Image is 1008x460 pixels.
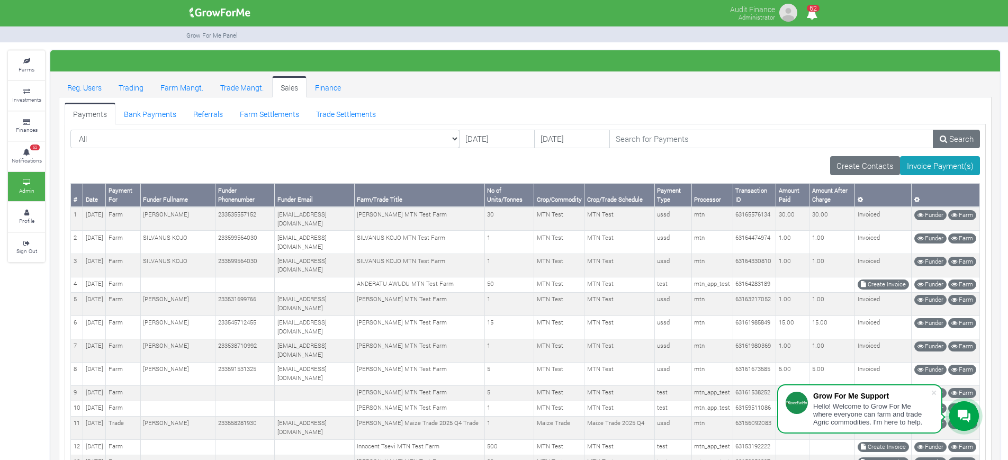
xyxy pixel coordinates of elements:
td: Invoiced [855,207,912,230]
td: [DATE] [83,339,106,362]
td: 63161980369 [733,339,776,362]
td: Invoiced [855,292,912,315]
a: Farm [948,442,976,452]
th: Crop/Trade Schedule [584,184,654,207]
a: Funder [914,442,947,452]
td: 233591531325 [215,362,275,385]
td: Farm [106,401,141,416]
small: Notifications [12,157,42,164]
td: MTN Test [584,362,654,385]
a: Farm [948,341,976,351]
td: 2 [71,231,83,254]
a: Funder [914,318,947,328]
td: Farm [106,339,141,362]
td: [EMAIL_ADDRESS][DOMAIN_NAME] [275,339,354,362]
a: Invoice Payment(s) [900,156,980,175]
td: ussd [654,315,691,339]
td: 1.00 [809,339,855,362]
a: Create Contacts [830,156,901,175]
a: Farm [948,210,976,220]
td: [DATE] [83,362,106,385]
td: Farm [106,292,141,315]
td: 1 [71,207,83,230]
td: [PERSON_NAME] Maize Trade 2025 Q4 Trade [354,416,484,439]
td: MTN Test [584,207,654,230]
td: MTN Test [584,401,654,416]
td: 5 [484,385,534,401]
td: test [654,439,691,455]
a: Sign Out [8,233,45,262]
td: Farm [106,385,141,401]
img: growforme image [778,2,799,23]
td: 5 [71,292,83,315]
th: Crop/Commodity [534,184,584,207]
input: Search for Payments [609,130,934,149]
td: ANDERATU AWUDU MTN Test Farm [354,277,484,292]
td: mtn [691,254,733,277]
td: [DATE] [83,254,106,277]
td: Farm [106,207,141,230]
td: 1.00 [776,292,809,315]
td: 6 [71,315,83,339]
td: MTN Test [534,231,584,254]
td: 233545712455 [215,315,275,339]
td: 63153192222 [733,439,776,455]
td: ussd [654,254,691,277]
td: 15.00 [809,315,855,339]
td: [DATE] [83,439,106,455]
td: [PERSON_NAME] [140,292,215,315]
td: 787.50 [776,416,809,439]
td: SILVANUS KOJO MTN Test Farm [354,231,484,254]
td: mtn [691,231,733,254]
td: 11 [71,416,83,439]
td: MTN Test [534,292,584,315]
a: Trade Settlements [308,103,384,124]
td: 8 [71,362,83,385]
th: Payment For [106,184,141,207]
td: ussd [654,339,691,362]
td: 4 [71,277,83,292]
a: Investments [8,81,45,110]
th: Funder Fullname [140,184,215,207]
td: MTN Test [584,315,654,339]
p: Audit Finance [730,2,775,15]
td: MTN Test [584,254,654,277]
td: 63161673585 [733,362,776,385]
a: Funder [914,210,947,220]
td: [PERSON_NAME] MTN Test Farm [354,339,484,362]
td: ussd [654,207,691,230]
th: No of Units/Tonnes [484,184,534,207]
a: Farm Settlements [231,103,308,124]
td: mtn [691,315,733,339]
a: Farm Mangt. [152,76,212,97]
td: [PERSON_NAME] MTN Test Farm [354,385,484,401]
a: Farms [8,51,45,80]
a: Funder [914,279,947,290]
td: Invoiced [855,254,912,277]
td: MTN Test [534,362,584,385]
td: MTN Test [534,315,584,339]
span: 62 [807,5,820,12]
td: 63163217052 [733,292,776,315]
td: [EMAIL_ADDRESS][DOMAIN_NAME] [275,362,354,385]
td: 63159511086 [733,401,776,416]
td: 12 [71,439,83,455]
td: [PERSON_NAME] MTN Test Farm [354,315,484,339]
td: SILVANUS KOJO [140,231,215,254]
td: MTN Test [584,385,654,401]
td: mtn_app_test [691,385,733,401]
td: 3 [71,254,83,277]
td: [EMAIL_ADDRESS][DOMAIN_NAME] [275,292,354,315]
a: 62 [802,10,822,20]
td: mtn_app_test [691,439,733,455]
td: ussd [654,416,691,439]
a: Create Invoice [858,442,909,452]
td: [DATE] [83,416,106,439]
td: MTN Test [534,439,584,455]
td: [PERSON_NAME] MTN Test Farm [354,401,484,416]
td: [EMAIL_ADDRESS][DOMAIN_NAME] [275,254,354,277]
a: Farm [948,365,976,375]
img: growforme image [186,2,254,23]
small: Sign Out [16,247,37,255]
td: 1.00 [809,254,855,277]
